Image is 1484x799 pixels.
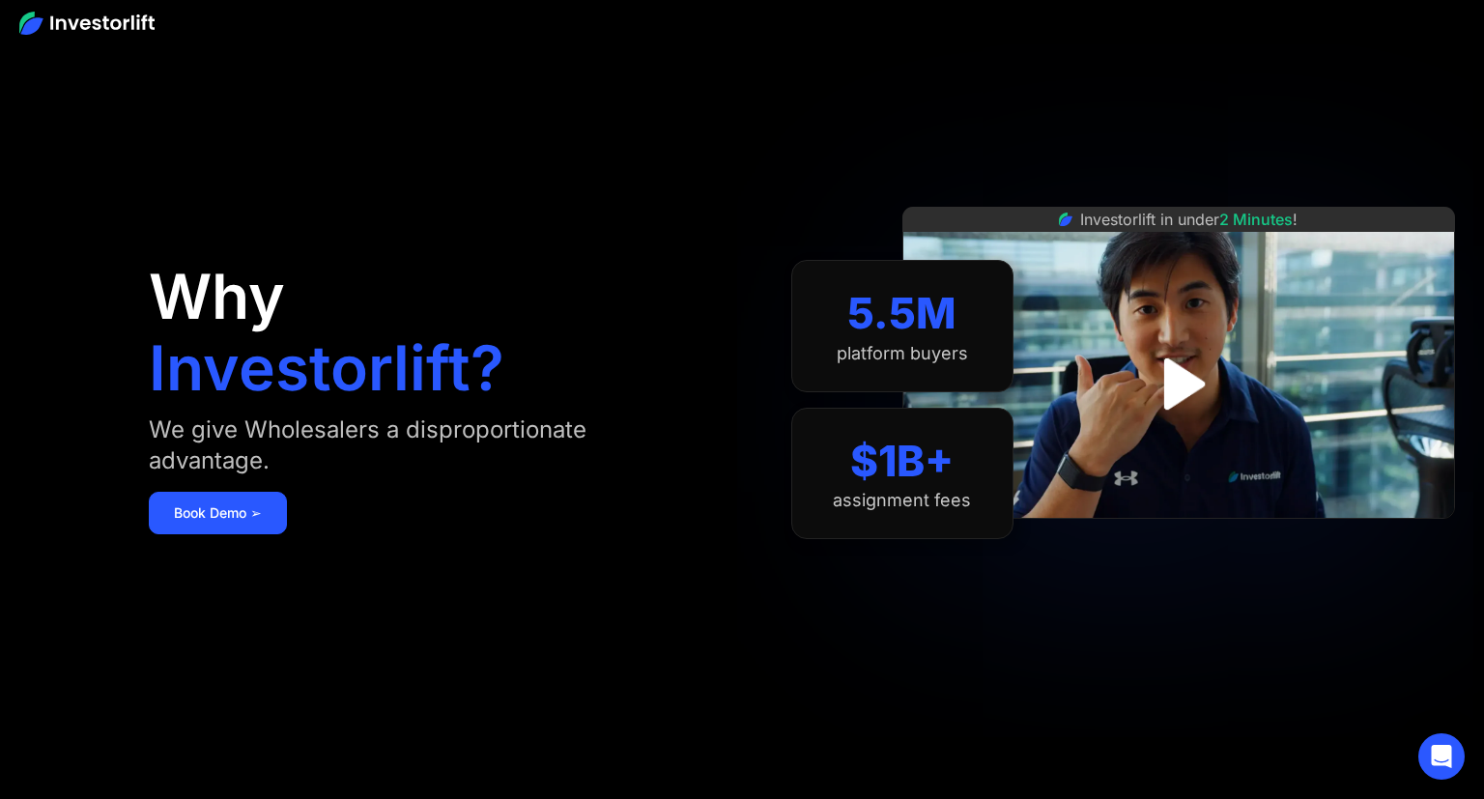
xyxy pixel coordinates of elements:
div: 5.5M [847,288,956,339]
span: 2 Minutes [1219,210,1293,229]
iframe: Customer reviews powered by Trustpilot [1034,528,1324,552]
div: platform buyers [837,343,968,364]
a: Book Demo ➢ [149,492,287,534]
div: We give Wholesalers a disproportionate advantage. [149,414,685,476]
a: open lightbox [1135,341,1221,427]
div: Investorlift in under ! [1080,208,1298,231]
div: $1B+ [850,436,954,487]
div: Open Intercom Messenger [1418,733,1465,780]
div: assignment fees [833,490,971,511]
h1: Investorlift? [149,337,504,399]
h1: Why [149,266,285,328]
